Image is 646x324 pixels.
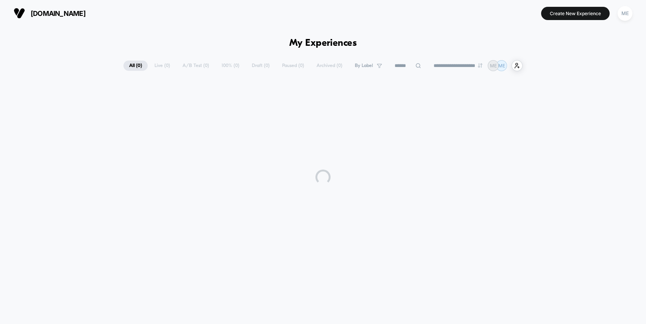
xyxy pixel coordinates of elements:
button: Create New Experience [541,7,610,20]
span: By Label [355,63,373,69]
p: ME [498,63,505,69]
button: [DOMAIN_NAME] [11,7,88,19]
span: [DOMAIN_NAME] [31,9,86,17]
img: Visually logo [14,8,25,19]
span: All ( 0 ) [123,61,148,71]
p: ME [490,63,497,69]
div: ME [618,6,632,21]
h1: My Experiences [289,38,357,49]
img: end [478,63,482,68]
button: ME [615,6,635,21]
